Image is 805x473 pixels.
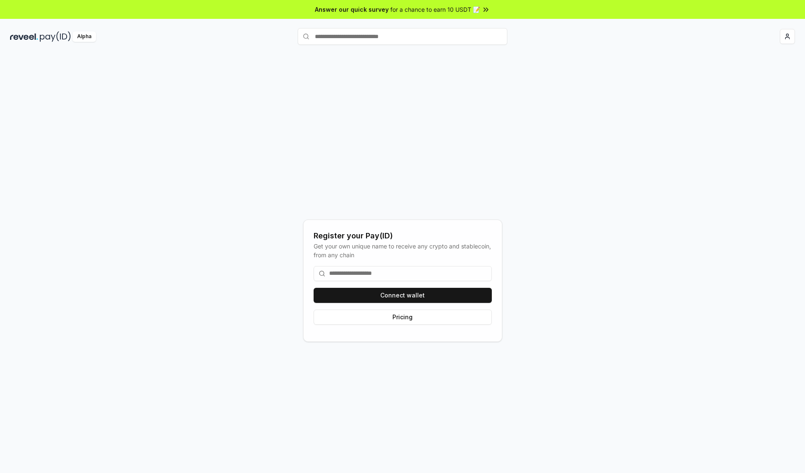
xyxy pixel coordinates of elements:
span: for a chance to earn 10 USDT 📝 [390,5,480,14]
span: Answer our quick survey [315,5,389,14]
img: pay_id [40,31,71,42]
div: Alpha [73,31,96,42]
button: Connect wallet [314,288,492,303]
img: reveel_dark [10,31,38,42]
div: Register your Pay(ID) [314,230,492,242]
div: Get your own unique name to receive any crypto and stablecoin, from any chain [314,242,492,259]
button: Pricing [314,310,492,325]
